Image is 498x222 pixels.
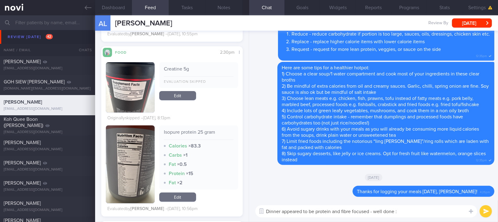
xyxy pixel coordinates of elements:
[282,96,479,107] span: 3) Choose lean meats e.g. chicken, fish, prawns, tofu instead of fatty meats e.g. pork belly, mar...
[169,144,187,148] strong: Calories
[112,49,137,55] div: Food
[428,21,448,26] span: Review By
[188,144,201,148] strong: × 83.3
[169,180,176,185] strong: Fat
[115,20,172,27] span: [PERSON_NAME]
[91,12,114,35] div: AL
[106,125,155,203] img: Isopure protein 25 gram
[476,52,487,58] span: 12:35pm
[169,153,182,158] strong: Carbs
[164,66,234,77] div: Creatine 5g
[107,116,170,121] div: Originally skipped – [DATE], 8:13pm
[4,208,91,212] div: [EMAIL_ADDRESS][DOMAIN_NAME]
[4,147,91,152] div: [EMAIL_ADDRESS][DOMAIN_NAME]
[282,139,489,150] span: 7) Limit fried foods including the notorious “ling [PERSON_NAME]”/ring rolls which are laden with...
[4,140,41,145] span: [PERSON_NAME]
[4,107,91,111] div: [EMAIL_ADDRESS][DOMAIN_NAME]
[4,130,91,135] div: [EMAIL_ADDRESS][DOMAIN_NAME]
[291,37,490,45] li: Replace - replace higher calorie items with lower calorie items
[282,65,369,70] span: Here are some tips for a healthier hotpot:
[480,189,490,194] span: 4:26pm
[169,162,176,167] strong: Fat
[291,45,490,52] li: Request - request for more lean protein, veggies, or sauce on the side
[282,127,479,138] span: 6) Avoid sugary drinks with your meals as you will already be consuming more liquid calories from...
[164,80,234,84] div: Evaluation skipped
[476,157,487,163] span: 12:35pm
[186,171,193,176] strong: × 15
[282,71,480,82] span: 1) Choose a clear soup/1 water compartment and cook most of your ingredients in these clear broths
[4,201,41,206] span: [PERSON_NAME]
[169,171,185,176] strong: Protein
[291,29,490,37] li: Reduce - reduce carbohydrate if portion is too large, sauces, oils, dressings, chicken skin etc.
[159,193,196,202] a: Edit
[177,180,183,185] strong: × 2
[4,160,41,165] span: [PERSON_NAME]
[130,207,164,211] strong: [PERSON_NAME]
[4,59,41,64] span: [PERSON_NAME]
[164,129,234,140] div: Isopure protein 25 gram
[107,32,198,37] div: Evaluated by – [DATE], 10:55pm
[4,117,43,128] span: Koh Quee Boon ([PERSON_NAME])
[4,49,91,54] div: [EMAIL_ADDRESS][DOMAIN_NAME]
[282,108,469,113] span: 4) Include lots of green leafy vegetables, mushrooms, and cook them in a non oily broth
[220,50,235,55] span: 2:30pm
[282,151,486,162] span: 8) Skip sugary desserts, like jelly or ice creams. Opt for fresh fruit like watermelon, orange sl...
[106,62,155,127] img: Creatine 5g
[365,174,382,181] span: [DATE]
[357,189,477,194] span: Thanks for logging your meals [DATE], [PERSON_NAME]!
[452,18,492,28] button: [DATE]
[282,114,463,125] span: 5) Control carbohydrate intake - remember that dumplings and processed foods have carbohydrates t...
[4,36,41,47] span: [PERSON_NAME] [PERSON_NAME]
[4,167,91,172] div: [EMAIL_ADDRESS][DOMAIN_NAME]
[4,66,91,71] div: [EMAIL_ADDRESS][DOMAIN_NAME]
[159,91,196,100] a: Edit
[4,79,65,84] span: GOH SIEW [PERSON_NAME]
[4,188,91,192] div: [EMAIL_ADDRESS][DOMAIN_NAME]
[4,100,42,105] span: [PERSON_NAME]
[183,153,187,158] strong: × 1
[4,181,41,186] span: [PERSON_NAME]
[107,206,198,212] div: Evaluated by – [DATE], 10:56pm
[4,86,91,91] div: [DOMAIN_NAME][EMAIL_ADDRESS][DOMAIN_NAME]
[177,162,187,167] strong: × 0.5
[282,84,489,95] span: 2) Be mindful of extra calories from oil and creamy sauces. Garlic, chilli, spring onion are fine...
[130,32,164,36] strong: [PERSON_NAME]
